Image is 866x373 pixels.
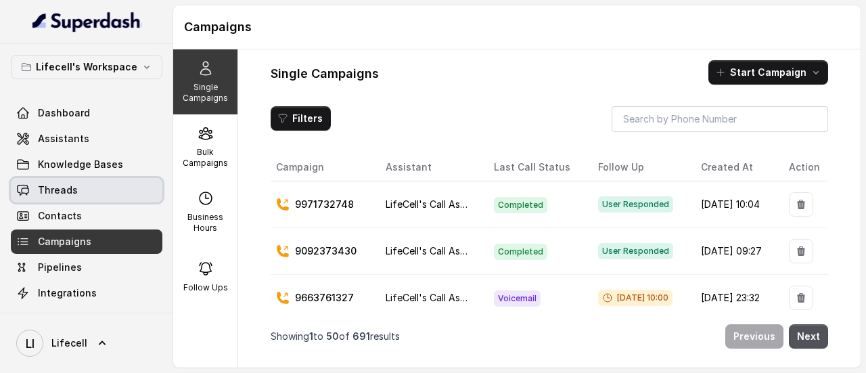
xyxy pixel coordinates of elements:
[598,243,673,259] span: User Responded
[326,330,339,342] span: 50
[11,127,162,151] a: Assistants
[612,106,828,132] input: Search by Phone Number
[179,147,232,169] p: Bulk Campaigns
[38,209,82,223] span: Contacts
[295,291,354,305] p: 9663761327
[386,198,491,210] span: LifeCell's Call Assistant
[494,244,547,260] span: Completed
[11,204,162,228] a: Contacts
[295,198,354,211] p: 9971732748
[184,16,850,38] h1: Campaigns
[11,324,162,362] a: Lifecell
[38,132,89,146] span: Assistants
[271,154,375,181] th: Campaign
[598,290,673,306] span: [DATE] 10:00
[11,255,162,280] a: Pipelines
[690,275,778,322] td: [DATE] 23:32
[386,245,491,257] span: LifeCell's Call Assistant
[271,330,400,343] p: Showing to of results
[778,154,828,181] th: Action
[38,158,123,171] span: Knowledge Bases
[38,286,97,300] span: Integrations
[690,181,778,228] td: [DATE] 10:04
[725,324,783,349] button: Previous
[11,178,162,202] a: Threads
[38,261,82,274] span: Pipelines
[309,330,313,342] span: 1
[271,316,828,357] nav: Pagination
[11,307,162,331] a: API Settings
[179,82,232,104] p: Single Campaigns
[483,154,587,181] th: Last Call Status
[587,154,690,181] th: Follow Up
[494,290,541,307] span: Voicemail
[38,106,90,120] span: Dashboard
[11,101,162,125] a: Dashboard
[708,60,828,85] button: Start Campaign
[789,324,828,349] button: Next
[51,336,87,350] span: Lifecell
[11,281,162,305] a: Integrations
[494,197,547,213] span: Completed
[11,55,162,79] button: Lifecell's Workspace
[11,152,162,177] a: Knowledge Bases
[598,196,673,213] span: User Responded
[179,212,232,234] p: Business Hours
[38,183,78,197] span: Threads
[690,154,778,181] th: Created At
[271,63,379,85] h1: Single Campaigns
[386,292,491,303] span: LifeCell's Call Assistant
[38,312,97,326] span: API Settings
[295,244,357,258] p: 9092373430
[690,228,778,275] td: [DATE] 09:27
[32,11,141,32] img: light.svg
[352,330,370,342] span: 691
[183,282,228,293] p: Follow Ups
[11,229,162,254] a: Campaigns
[38,235,91,248] span: Campaigns
[375,154,482,181] th: Assistant
[26,336,35,351] text: LI
[271,106,331,131] button: Filters
[36,59,137,75] p: Lifecell's Workspace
